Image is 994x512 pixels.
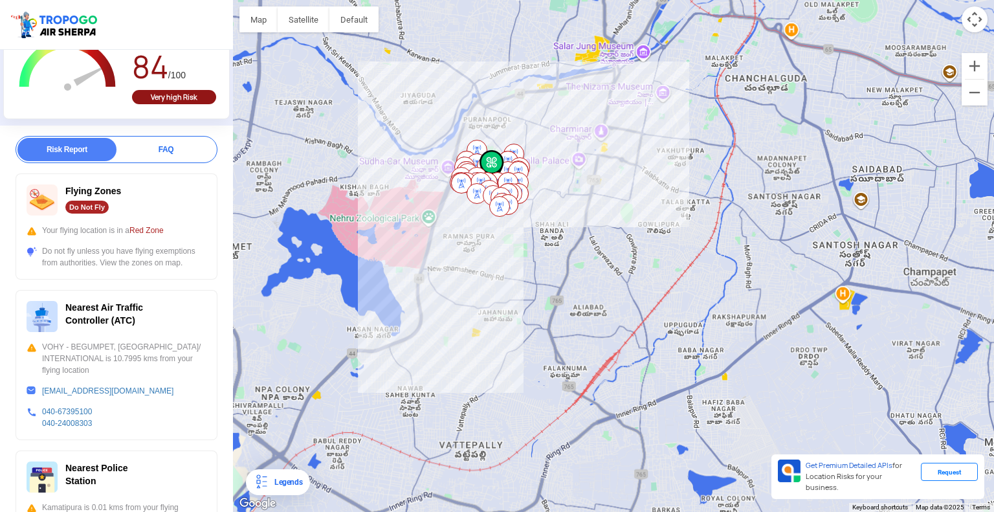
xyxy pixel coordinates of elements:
[962,53,988,79] button: Zoom in
[27,245,206,269] div: Do not fly unless you have flying exemptions from authorities. View the zones on map.
[921,463,978,481] div: Request
[269,474,302,490] div: Legends
[27,225,206,236] div: Your flying location is in a
[168,70,186,80] span: /100
[65,201,109,214] div: Do Not Fly
[239,6,278,32] button: Show street map
[132,47,168,87] span: 84
[17,138,116,161] div: Risk Report
[42,407,92,416] a: 040-67395100
[852,503,908,512] button: Keyboard shortcuts
[778,460,801,482] img: Premium APIs
[236,495,279,512] img: Google
[278,6,329,32] button: Show satellite imagery
[129,226,164,235] span: Red Zone
[972,504,990,511] a: Terms
[236,495,279,512] a: Open this area in Google Maps (opens a new window)
[65,186,121,196] span: Flying Zones
[42,419,92,428] a: 040-24008303
[65,463,128,486] span: Nearest Police Station
[42,386,173,395] a: [EMAIL_ADDRESS][DOMAIN_NAME]
[14,25,122,106] g: Chart
[806,461,892,470] span: Get Premium Detailed APIs
[27,462,58,493] img: ic_police_station.svg
[27,184,58,216] img: ic_nofly.svg
[27,301,58,332] img: ic_atc.svg
[916,504,964,511] span: Map data ©2025
[10,10,102,39] img: ic_tgdronemaps.svg
[27,341,206,376] div: VOHY - BEGUMPET, [GEOGRAPHIC_DATA]/ INTERNATIONAL is 10.7995 kms from your flying location
[801,460,921,494] div: for Location Risks for your business.
[254,474,269,490] img: Legends
[962,6,988,32] button: Map camera controls
[962,80,988,106] button: Zoom out
[132,90,216,104] div: Very high Risk
[65,302,143,326] span: Nearest Air Traffic Controller (ATC)
[116,138,215,161] div: FAQ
